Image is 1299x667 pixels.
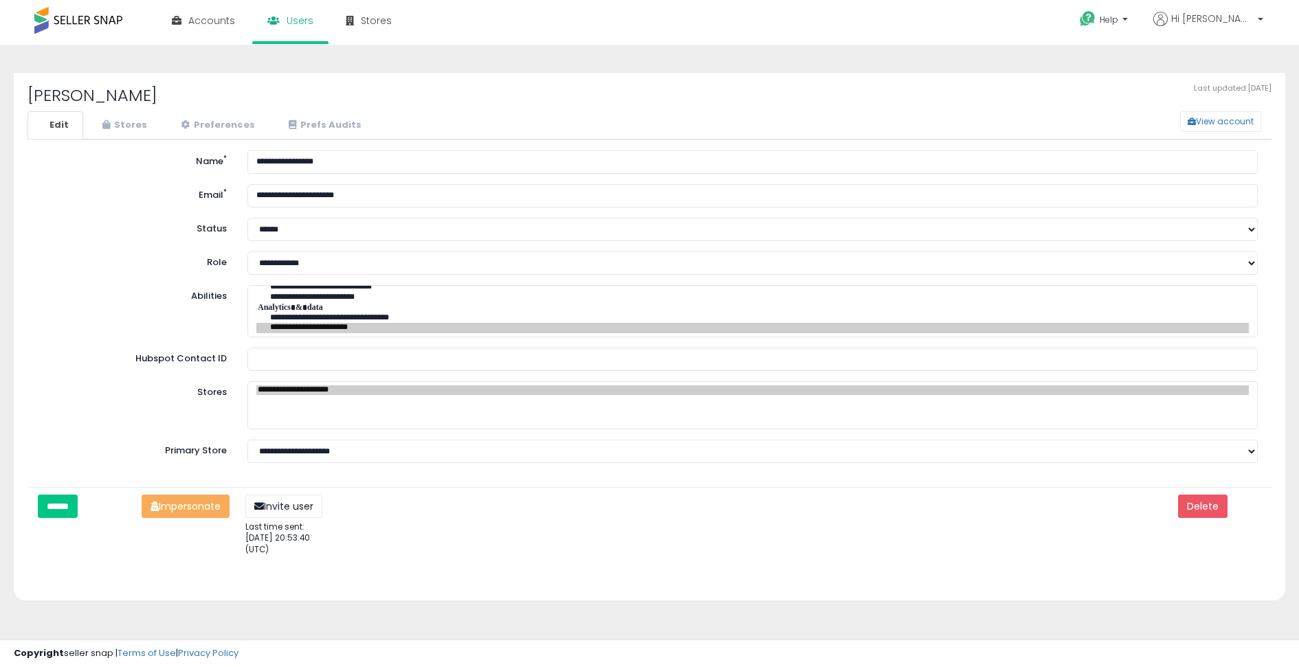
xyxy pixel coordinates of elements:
[188,14,235,27] span: Accounts
[85,111,162,139] a: Stores
[163,111,269,139] a: Preferences
[31,348,237,365] label: Hubspot Contact ID
[31,218,237,236] label: Status
[178,646,238,659] a: Privacy Policy
[118,646,176,659] a: Terms of Use
[1178,495,1228,518] button: Delete
[31,440,237,457] label: Primary Store
[1100,14,1118,25] span: Help
[361,14,392,27] span: Stores
[31,150,237,168] label: Name
[1170,111,1190,132] a: View account
[27,111,83,139] a: Edit
[271,111,376,139] a: Prefs Audits
[142,495,230,518] button: Impersonate
[14,647,238,660] div: seller snap | |
[1079,10,1096,27] i: Get Help
[31,184,237,202] label: Email
[31,251,237,269] label: Role
[245,521,329,556] p: Last time sent: [DATE] 20:53:40 (UTC)
[191,290,227,303] label: Abilities
[245,495,322,518] button: Invite user
[1180,111,1261,132] button: View account
[1153,12,1263,43] a: Hi [PERSON_NAME]
[287,14,313,27] span: Users
[1171,12,1254,25] span: Hi [PERSON_NAME]
[27,87,1272,104] h2: [PERSON_NAME]
[1194,83,1272,94] span: Last updated: [DATE]
[31,381,237,399] label: Stores
[14,646,64,659] strong: Copyright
